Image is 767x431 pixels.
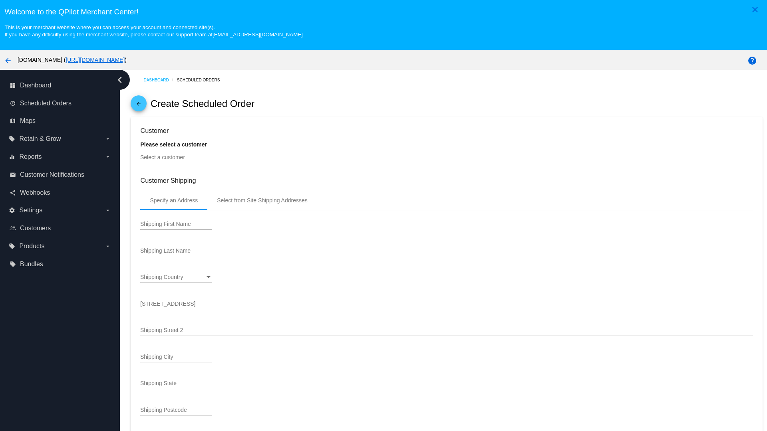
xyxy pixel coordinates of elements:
a: dashboard Dashboard [10,79,111,92]
input: Shipping Postcode [140,407,212,413]
i: people_outline [10,225,16,231]
span: [DOMAIN_NAME] ( ) [18,57,127,63]
div: Specify an Address [150,197,198,204]
span: Customers [20,225,51,232]
mat-select: Shipping Country [140,274,212,281]
h3: Welcome to the QPilot Merchant Center! [4,8,762,16]
i: email [10,172,16,178]
div: Select from Site Shipping Addresses [217,197,307,204]
span: Customer Notifications [20,171,84,178]
a: update Scheduled Orders [10,97,111,110]
span: Dashboard [20,82,51,89]
a: local_offer Bundles [10,258,111,271]
a: map Maps [10,115,111,127]
a: [EMAIL_ADDRESS][DOMAIN_NAME] [213,32,303,38]
span: Settings [19,207,42,214]
small: This is your merchant website where you can access your account and connected site(s). If you hav... [4,24,302,38]
input: Shipping First Name [140,221,212,227]
input: Select a customer [140,154,753,161]
input: Shipping City [140,354,212,360]
input: Shipping Street 2 [140,327,753,334]
i: arrow_drop_down [105,243,111,249]
mat-icon: help [747,56,757,65]
i: local_offer [10,261,16,267]
i: arrow_drop_down [105,207,111,214]
i: share [10,190,16,196]
i: arrow_drop_down [105,136,111,142]
input: Shipping State [140,380,753,387]
i: chevron_left [113,73,126,86]
a: Scheduled Orders [177,74,227,86]
i: local_offer [9,136,15,142]
i: local_offer [9,243,15,249]
span: Scheduled Orders [20,100,72,107]
a: people_outline Customers [10,222,111,235]
i: arrow_drop_down [105,154,111,160]
i: map [10,118,16,124]
a: share Webhooks [10,186,111,199]
a: [URL][DOMAIN_NAME] [66,57,125,63]
input: Shipping Street 1 [140,301,753,307]
i: settings [9,207,15,214]
span: Shipping Country [140,274,183,280]
input: Shipping Last Name [140,248,212,254]
a: email Customer Notifications [10,168,111,181]
mat-icon: arrow_back [134,101,143,111]
a: Dashboard [143,74,177,86]
i: dashboard [10,82,16,89]
i: update [10,100,16,107]
strong: Please select a customer [140,141,207,148]
span: Reports [19,153,42,160]
span: Retain & Grow [19,135,61,142]
span: Bundles [20,261,43,268]
h2: Create Scheduled Order [151,98,254,109]
i: equalizer [9,154,15,160]
span: Webhooks [20,189,50,196]
span: Products [19,243,44,250]
mat-icon: close [750,5,760,14]
h3: Customer Shipping [140,177,753,184]
h3: Customer [140,127,753,134]
mat-icon: arrow_back [3,56,13,65]
span: Maps [20,117,36,125]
